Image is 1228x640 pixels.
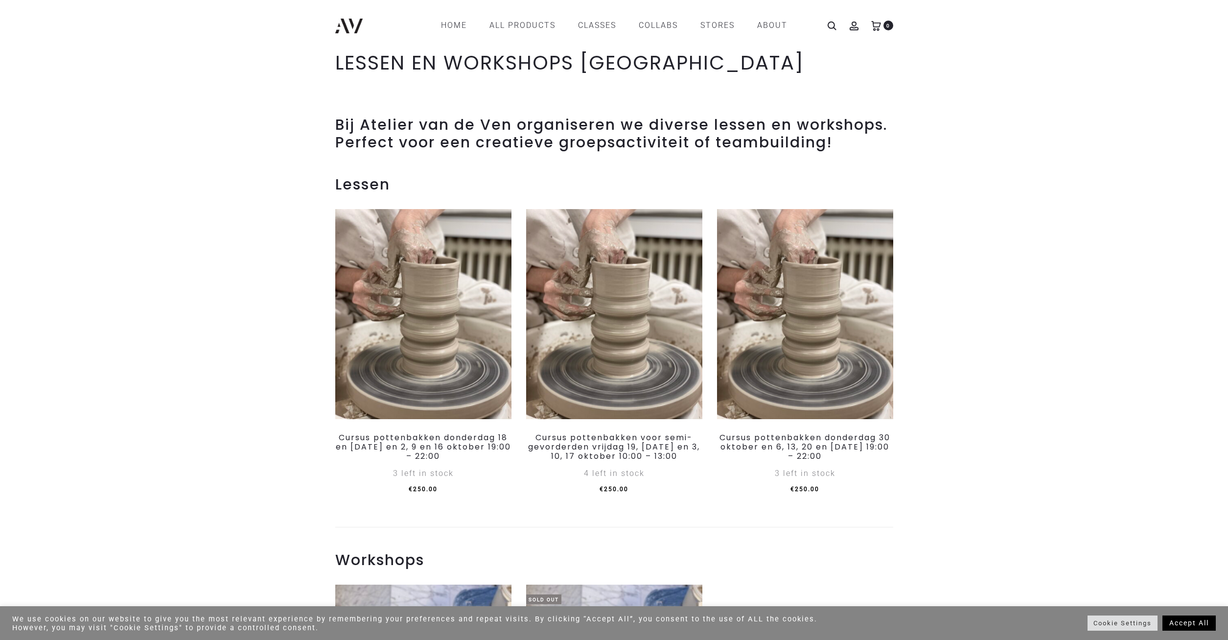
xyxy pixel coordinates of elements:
a: Accept All [1162,616,1216,631]
h2: Workshops [335,551,893,569]
a: COLLABS [639,17,678,34]
a: STORES [700,17,735,34]
span: 250.00 [409,486,438,493]
h1: LESSEN EN WORKSHOPS [GEOGRAPHIC_DATA] [335,51,893,74]
span: € [409,486,413,493]
h2: Lessen [335,176,893,193]
a: ABOUT [757,17,788,34]
span: 0 [883,21,893,30]
a: Cookie Settings [1088,616,1158,631]
img: Deelnemer leert keramiek draaien tijdens een les in Rotterdam. Perfect voor beginners en gevorder... [335,209,511,419]
span: 250.00 [790,486,819,493]
a: Home [441,17,467,34]
span: 250.00 [600,486,628,493]
img: Deelnemer leert keramiek draaien tijdens een les in Rotterdam. Perfect voor beginners en gevorder... [526,209,702,419]
div: We use cookies on our website to give you the most relevant experience by remembering your prefer... [12,615,855,632]
a: 0 [871,21,881,30]
a: Cursus pottenbakken donderdag 30 oktober en 6, 13, 20 en [DATE] 19:00 – 22:00 [719,432,890,462]
a: All products [489,17,556,34]
img: Deelnemer leert keramiek draaien tijdens een les in Rotterdam. Perfect voor beginners en gevorder... [717,209,893,419]
span: € [600,486,604,493]
div: 3 left in stock [335,465,511,482]
div: 3 left in stock [717,465,893,482]
a: CLASSES [578,17,616,34]
a: Cursus pottenbakken donderdag 18 en [DATE] en 2, 9 en 16 oktober 19:00 – 22:00 [336,432,511,462]
span: Sold Out [526,594,561,604]
h2: Bij Atelier van de Ven organiseren we diverse lessen en workshops. Perfect voor een creatieve gro... [335,116,893,151]
a: Cursus pottenbakken voor semi-gevorderden vrijdag 19, [DATE] en 3, 10, 17 oktober 10:00 – 13:00 [528,432,700,462]
span: € [790,486,795,493]
div: 4 left in stock [526,465,702,482]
